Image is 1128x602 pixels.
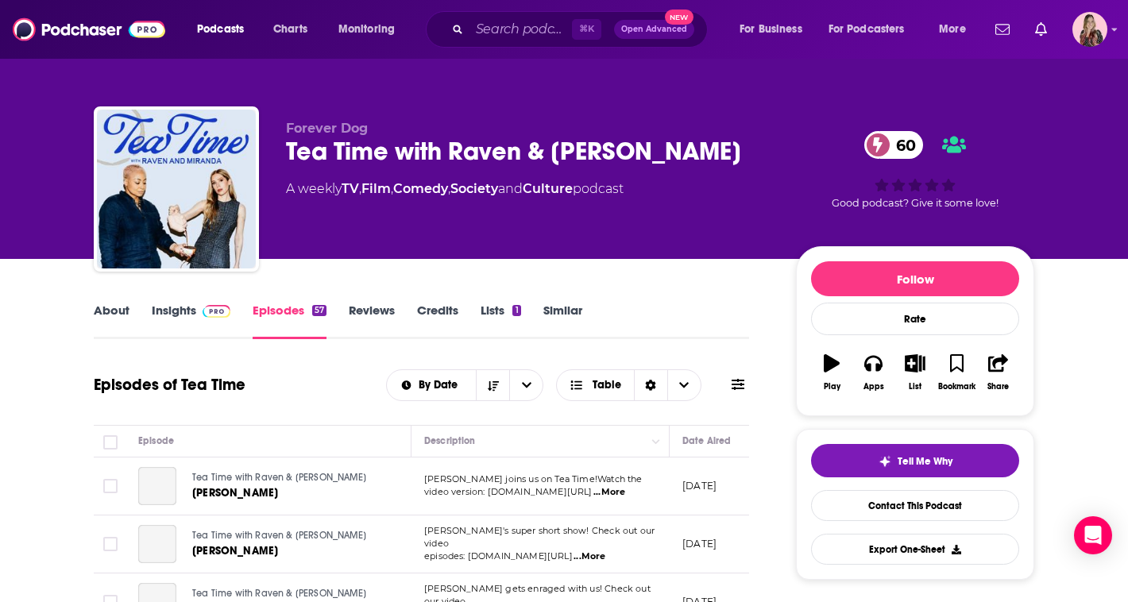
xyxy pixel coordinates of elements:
[192,485,381,501] a: [PERSON_NAME]
[349,303,395,339] a: Reviews
[1072,12,1107,47] span: Logged in as ericabrady
[94,303,129,339] a: About
[593,380,621,391] span: Table
[359,181,361,196] span: ,
[909,382,921,392] div: List
[338,18,395,41] span: Monitoring
[424,525,655,549] span: [PERSON_NAME]'s super short show! Check out our video
[978,344,1019,401] button: Share
[1072,12,1107,47] button: Show profile menu
[419,380,463,391] span: By Date
[273,18,307,41] span: Charts
[852,344,894,401] button: Apps
[614,20,694,39] button: Open AdvancedNew
[386,369,544,401] h2: Choose List sort
[342,181,359,196] a: TV
[1074,516,1112,554] div: Open Intercom Messenger
[441,11,723,48] div: Search podcasts, credits, & more...
[13,14,165,44] img: Podchaser - Follow, Share and Rate Podcasts
[197,18,244,41] span: Podcasts
[327,17,415,42] button: open menu
[192,544,278,558] span: [PERSON_NAME]
[863,382,884,392] div: Apps
[523,181,573,196] a: Culture
[829,18,905,41] span: For Podcasters
[818,17,928,42] button: open menu
[936,344,977,401] button: Bookmark
[509,370,543,400] button: open menu
[192,530,366,541] span: Tea Time with Raven & [PERSON_NAME]
[498,181,523,196] span: and
[192,486,278,500] span: [PERSON_NAME]
[387,380,477,391] button: open menu
[880,131,924,159] span: 60
[989,16,1016,43] a: Show notifications dropdown
[424,486,593,497] span: video version: ⁠⁠⁠⁠⁠⁠⁠⁠⁠⁠⁠⁠⁠⁠⁠[DOMAIN_NAME][URL]
[811,490,1019,521] a: Contact This Podcast
[1029,16,1053,43] a: Show notifications dropdown
[476,370,509,400] button: Sort Direction
[448,181,450,196] span: ,
[621,25,687,33] span: Open Advanced
[574,550,605,563] span: ...More
[192,472,366,483] span: Tea Time with Raven & [PERSON_NAME]
[424,550,573,561] span: episodes: ⁠⁠⁠⁠⁠⁠⁠⁠⁠⁠⁠⁠⁠⁠[DOMAIN_NAME][URL]
[253,303,326,339] a: Episodes57
[103,537,118,551] span: Toggle select row
[556,369,701,401] button: Choose View
[796,121,1034,219] div: 60Good podcast? Give it some love!
[192,543,381,559] a: [PERSON_NAME]
[286,179,624,199] div: A weekly podcast
[263,17,317,42] a: Charts
[393,181,448,196] a: Comedy
[391,181,393,196] span: ,
[152,303,230,339] a: InsightsPodchaser Pro
[593,486,625,499] span: ...More
[811,444,1019,477] button: tell me why sparkleTell Me Why
[186,17,265,42] button: open menu
[811,534,1019,565] button: Export One-Sheet
[740,18,802,41] span: For Business
[811,344,852,401] button: Play
[203,305,230,318] img: Podchaser Pro
[938,382,975,392] div: Bookmark
[647,432,666,451] button: Column Actions
[312,305,326,316] div: 57
[811,303,1019,335] div: Rate
[512,305,520,316] div: 1
[1072,12,1107,47] img: User Profile
[481,303,520,339] a: Lists1
[728,17,822,42] button: open menu
[894,344,936,401] button: List
[417,303,458,339] a: Credits
[192,587,381,601] a: Tea Time with Raven & [PERSON_NAME]
[138,431,174,450] div: Episode
[634,370,667,400] div: Sort Direction
[97,110,256,268] img: Tea Time with Raven & Miranda
[450,181,498,196] a: Society
[361,181,391,196] a: Film
[864,131,924,159] a: 60
[665,10,693,25] span: New
[286,121,368,136] span: Forever Dog
[103,479,118,493] span: Toggle select row
[572,19,601,40] span: ⌘ K
[543,303,582,339] a: Similar
[192,471,381,485] a: Tea Time with Raven & [PERSON_NAME]
[682,537,717,550] p: [DATE]
[879,455,891,468] img: tell me why sparkle
[987,382,1009,392] div: Share
[832,197,999,209] span: Good podcast? Give it some love!
[469,17,572,42] input: Search podcasts, credits, & more...
[682,431,731,450] div: Date Aired
[424,473,643,484] span: [PERSON_NAME] joins us on Tea Time!Watch the
[928,17,986,42] button: open menu
[811,261,1019,296] button: Follow
[424,431,475,450] div: Description
[94,375,245,395] h1: Episodes of Tea Time
[682,479,717,492] p: [DATE]
[824,382,840,392] div: Play
[192,588,366,599] span: Tea Time with Raven & [PERSON_NAME]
